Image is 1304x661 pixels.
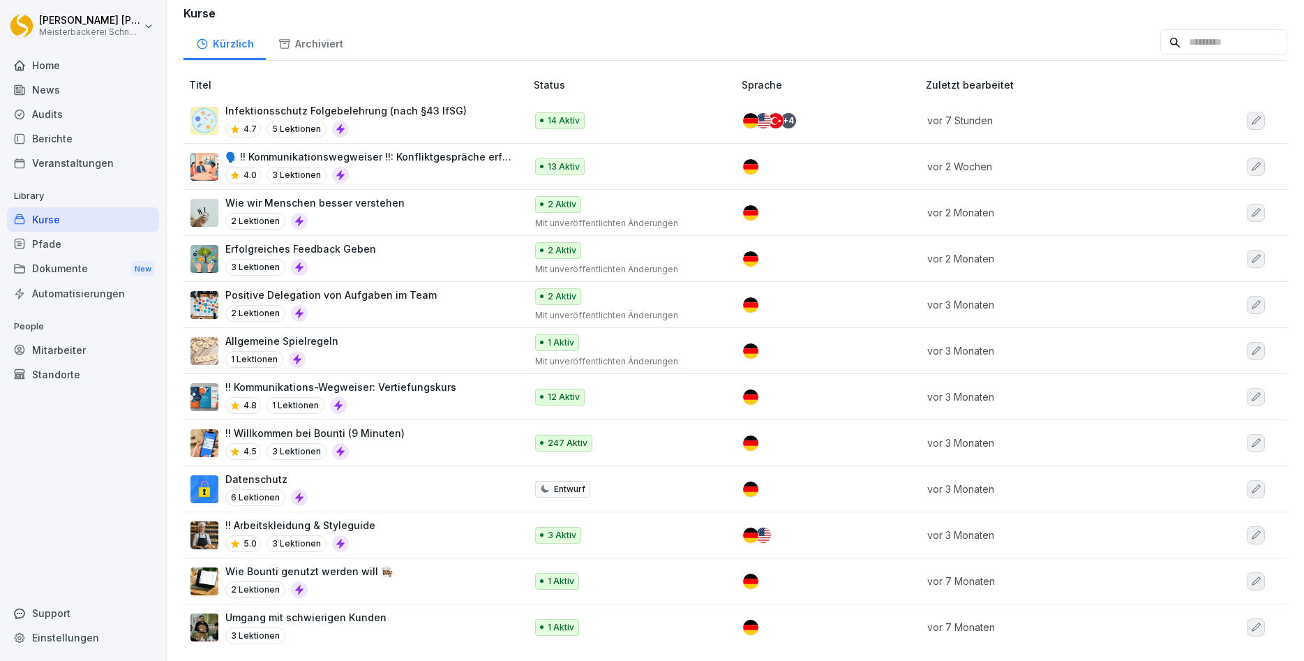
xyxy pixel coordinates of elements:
img: px7llsxzleige67i3gf1affu.png [190,521,218,549]
div: Support [7,601,159,625]
a: Mitarbeiter [7,338,159,362]
img: clixped2zgppihwsektunc4a.png [190,199,218,227]
p: Allgemeine Spielregeln [225,334,338,348]
img: de.svg [743,205,758,221]
p: 1 Lektionen [267,397,324,414]
p: Wie Bounti genutzt werden will 👩🏽‍🍳 [225,564,393,579]
img: de.svg [743,574,758,589]
p: 14 Aktiv [548,114,580,127]
div: Kürzlich [183,24,266,60]
p: Mit unveröffentlichten Änderungen [535,263,719,276]
div: News [7,77,159,102]
a: Kurse [7,207,159,232]
img: de.svg [743,528,758,543]
p: 5.0 [243,537,257,550]
p: Umgang mit schwierigen Kunden [225,610,387,625]
img: d4hhc7dpd98b6qx811o6wmlu.png [190,291,218,319]
p: vor 3 Monaten [927,297,1178,312]
p: 1 Aktiv [548,575,574,588]
p: 13 Aktiv [548,161,580,173]
img: de.svg [743,297,758,313]
h3: Kurse [183,5,1287,22]
img: de.svg [743,620,758,635]
p: 2 Aktiv [548,198,576,211]
p: 3 Lektionen [225,627,285,644]
p: vor 2 Monaten [927,251,1178,266]
p: [PERSON_NAME] [PERSON_NAME] [39,15,141,27]
p: 4.8 [243,399,257,412]
img: ecwashxihdnhpwtga2vbr586.png [190,337,218,365]
img: de.svg [743,436,758,451]
div: New [131,261,155,277]
p: 2 Lektionen [225,213,285,230]
p: 3 Lektionen [267,535,327,552]
img: de.svg [743,251,758,267]
img: kqbxgg7x26j5eyntfo70oock.png [190,245,218,273]
img: ibmq16c03v2u1873hyb2ubud.png [190,614,218,641]
img: jtrrztwhurl1lt2nit6ma5t3.png [190,107,218,135]
a: DokumenteNew [7,256,159,282]
p: 2 Lektionen [225,305,285,322]
div: Archiviert [266,24,355,60]
p: vor 3 Monaten [927,343,1178,358]
p: 🗣️ !! Kommunikationswegweiser !!: Konfliktgespräche erfolgreich führen [225,149,511,164]
p: 247 Aktiv [548,437,587,450]
p: 4.0 [243,169,257,181]
img: de.svg [743,343,758,359]
img: de.svg [743,113,758,128]
p: 1 Aktiv [548,621,574,634]
p: vor 2 Wochen [927,159,1178,174]
div: Dokumente [7,256,159,282]
img: de.svg [743,482,758,497]
p: 3 Aktiv [548,529,576,542]
p: Mit unveröffentlichten Änderungen [535,217,719,230]
p: vor 7 Monaten [927,620,1178,634]
p: Titel [189,77,528,92]
p: Status [534,77,736,92]
p: 3 Lektionen [267,167,327,184]
p: Zuletzt bearbeitet [926,77,1194,92]
p: Mit unveröffentlichten Änderungen [535,309,719,322]
p: 3 Lektionen [225,259,285,276]
p: Infektionsschutz Folgebelehrung (nach §43 IfSG) [225,103,467,118]
a: Einstellungen [7,625,159,650]
p: vor 3 Monaten [927,482,1178,496]
p: 4.5 [243,445,257,458]
p: Mit unveröffentlichten Änderungen [535,355,719,368]
p: Wie wir Menschen besser verstehen [225,195,405,210]
p: !! Arbeitskleidung & Styleguide [225,518,375,533]
p: 4.7 [243,123,257,135]
p: 1 Lektionen [225,351,283,368]
img: tr.svg [768,113,784,128]
p: 3 Lektionen [267,443,327,460]
p: vor 3 Monaten [927,436,1178,450]
a: Pfade [7,232,159,256]
img: s06mvwf1yzeoxs9dp55swq0f.png [190,383,218,411]
p: Datenschutz [225,472,308,487]
p: Positive Delegation von Aufgaben im Team [225,288,437,302]
img: de.svg [743,389,758,405]
p: People [7,315,159,338]
img: de.svg [743,159,758,174]
a: Standorte [7,362,159,387]
p: 5 Lektionen [267,121,327,138]
div: Automatisierungen [7,281,159,306]
a: Veranstaltungen [7,151,159,175]
p: 2 Aktiv [548,290,576,303]
p: 2 Aktiv [548,244,576,257]
img: us.svg [756,113,771,128]
p: vor 7 Monaten [927,574,1178,588]
img: bqcw87wt3eaim098drrkbvff.png [190,567,218,595]
p: vor 3 Monaten [927,389,1178,404]
p: 2 Lektionen [225,581,285,598]
a: Berichte [7,126,159,151]
a: Audits [7,102,159,126]
p: Erfolgreiches Feedback Geben [225,242,376,256]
